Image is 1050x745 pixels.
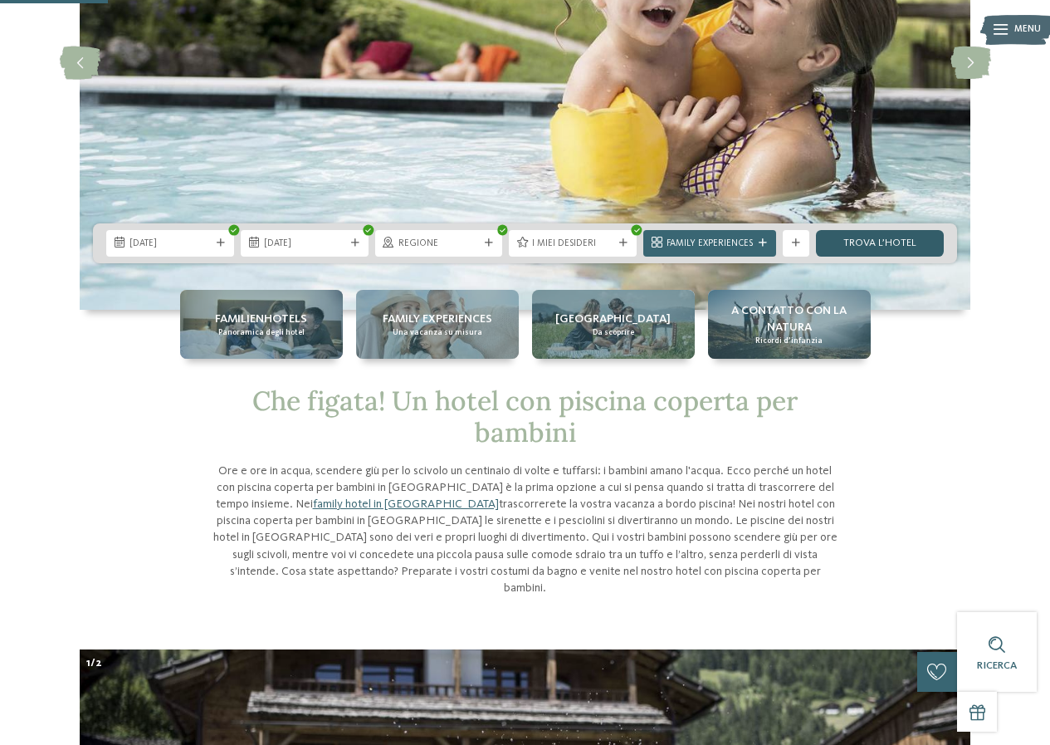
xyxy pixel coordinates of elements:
[708,290,871,359] a: Cercate un hotel con piscina coperta per bambini in Alto Adige? A contatto con la natura Ricordi ...
[129,238,211,251] span: [DATE]
[210,463,841,596] p: Ore e ore in acqua, scendere giù per lo scivolo un centinaio di volte e tuffarsi: i bambini amano...
[667,238,753,251] span: Family Experiences
[755,336,823,346] span: Ricordi d’infanzia
[393,327,482,338] span: Una vacanza su misura
[555,311,671,327] span: [GEOGRAPHIC_DATA]
[593,327,634,338] span: Da scoprire
[816,230,944,257] a: trova l’hotel
[977,660,1017,671] span: Ricerca
[532,290,695,359] a: Cercate un hotel con piscina coperta per bambini in Alto Adige? [GEOGRAPHIC_DATA] Da scoprire
[715,302,864,336] span: A contatto con la natura
[383,311,492,327] span: Family experiences
[356,290,519,359] a: Cercate un hotel con piscina coperta per bambini in Alto Adige? Family experiences Una vacanza su...
[252,384,798,449] span: Che figata! Un hotel con piscina coperta per bambini
[180,290,343,359] a: Cercate un hotel con piscina coperta per bambini in Alto Adige? Familienhotels Panoramica degli h...
[264,238,345,251] span: [DATE]
[398,238,480,251] span: Regione
[218,327,305,338] span: Panoramica degli hotel
[532,238,613,251] span: I miei desideri
[215,311,307,327] span: Familienhotels
[313,498,499,510] a: family hotel in [GEOGRAPHIC_DATA]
